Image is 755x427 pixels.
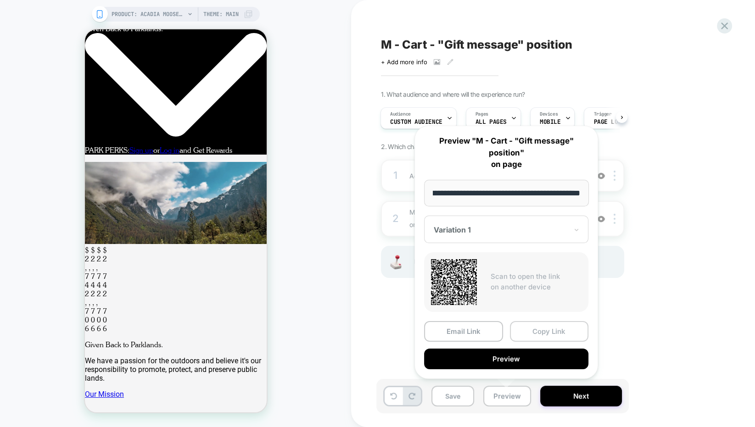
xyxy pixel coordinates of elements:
button: Preview [424,349,588,369]
span: 7 [12,243,16,251]
span: M - Cart - "Gift message" position [381,38,572,51]
p: Preview "M - Cart - "Gift message" position" on page [424,135,588,171]
span: 2 [6,225,10,234]
span: + Add more info [381,58,427,66]
span: PRODUCT: Acadia Moose Quarter Zip Fleece [112,7,185,22]
span: 0 [6,286,10,295]
span: 4 [18,251,22,260]
img: close [614,171,615,181]
div: 1 [391,166,400,185]
span: Custom Audience [390,119,442,125]
span: 2 [12,260,16,269]
span: 2 [6,260,10,269]
span: 4 [6,251,10,260]
span: Devices [540,111,558,117]
span: , [7,269,9,277]
span: , [4,234,6,243]
a: Log in [75,116,95,125]
span: $ [18,216,22,225]
a: Sign up [45,116,68,125]
button: Preview [483,386,531,406]
img: Joystick [386,255,405,269]
span: 6 [12,295,16,304]
span: $ [6,216,10,225]
span: 6 [18,295,22,304]
span: , [4,269,6,277]
span: 4 [12,251,16,260]
span: 2 [12,225,16,234]
button: Next [540,386,622,406]
img: close [614,214,615,224]
span: 1. What audience and where will the experience run? [381,90,525,98]
span: Page Load [593,119,625,125]
button: Email Link [424,321,503,342]
span: Theme: MAIN [203,7,239,22]
span: , [11,269,13,277]
span: Audience [390,111,411,117]
span: 7 [6,243,10,251]
span: , [7,234,9,243]
div: 2 [391,210,400,228]
button: Save [431,386,474,406]
span: 2 [18,225,22,234]
span: 0 [12,286,16,295]
span: 2 [18,260,22,269]
span: 7 [12,277,16,286]
span: , [11,234,13,243]
span: 7 [18,243,22,251]
span: 2. Which changes the experience contains? [381,143,501,150]
span: 7 [6,277,10,286]
span: Pages [475,111,488,117]
span: $ [12,216,16,225]
span: 7 [18,277,22,286]
p: Scan to open the link on another device [491,272,582,292]
span: 0 [18,286,22,295]
button: Copy Link [510,321,589,342]
span: 6 [6,295,10,304]
span: Trigger [593,111,611,117]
